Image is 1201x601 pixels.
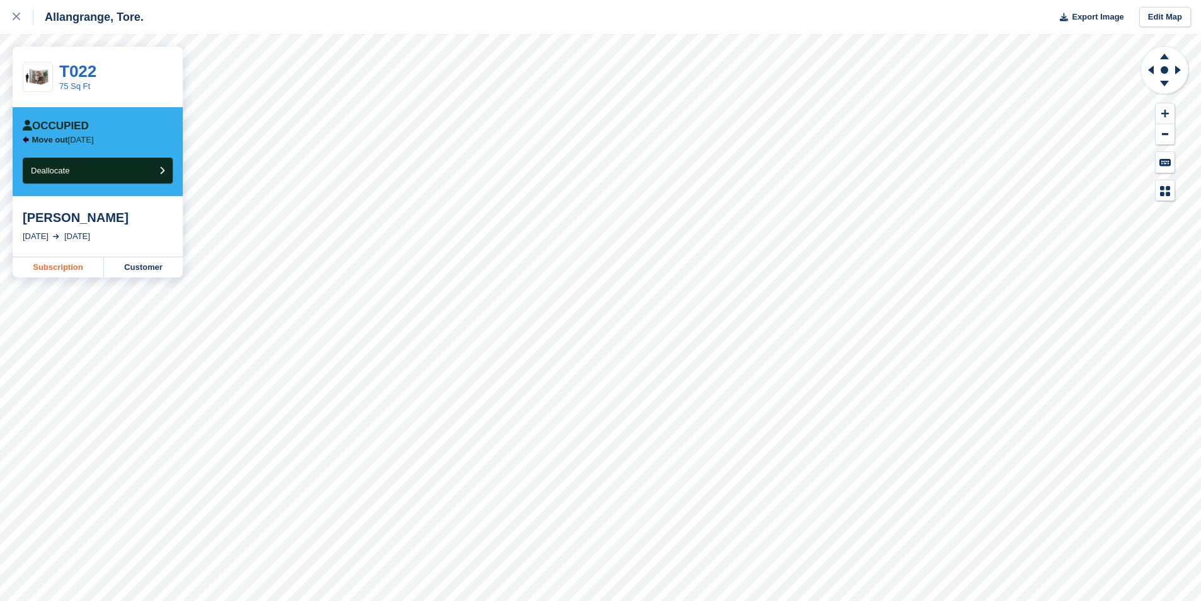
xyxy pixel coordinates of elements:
[23,230,49,243] div: [DATE]
[1072,11,1123,23] span: Export Image
[23,210,173,225] div: [PERSON_NAME]
[53,234,59,239] img: arrow-right-light-icn-cde0832a797a2874e46488d9cf13f60e5c3a73dbe684e267c42b8395dfbc2abf.svg
[104,257,183,277] a: Customer
[23,158,173,184] button: Deallocate
[23,136,29,143] img: arrow-left-icn-90495f2de72eb5bd0bd1c3c35deca35cc13f817d75bef06ecd7c0b315636ce7e.svg
[32,135,94,145] p: [DATE]
[1139,7,1191,28] a: Edit Map
[23,120,89,132] div: Occupied
[64,230,90,243] div: [DATE]
[1156,152,1175,173] button: Keyboard Shortcuts
[1156,180,1175,201] button: Map Legend
[32,135,68,144] span: Move out
[1156,124,1175,145] button: Zoom Out
[33,9,144,25] div: Allangrange, Tore.
[1052,7,1124,28] button: Export Image
[59,62,96,81] a: T022
[23,66,52,88] img: 64-sqft-unit.jpg
[59,81,90,91] a: 75 Sq Ft
[1156,103,1175,124] button: Zoom In
[31,166,69,175] span: Deallocate
[13,257,104,277] a: Subscription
